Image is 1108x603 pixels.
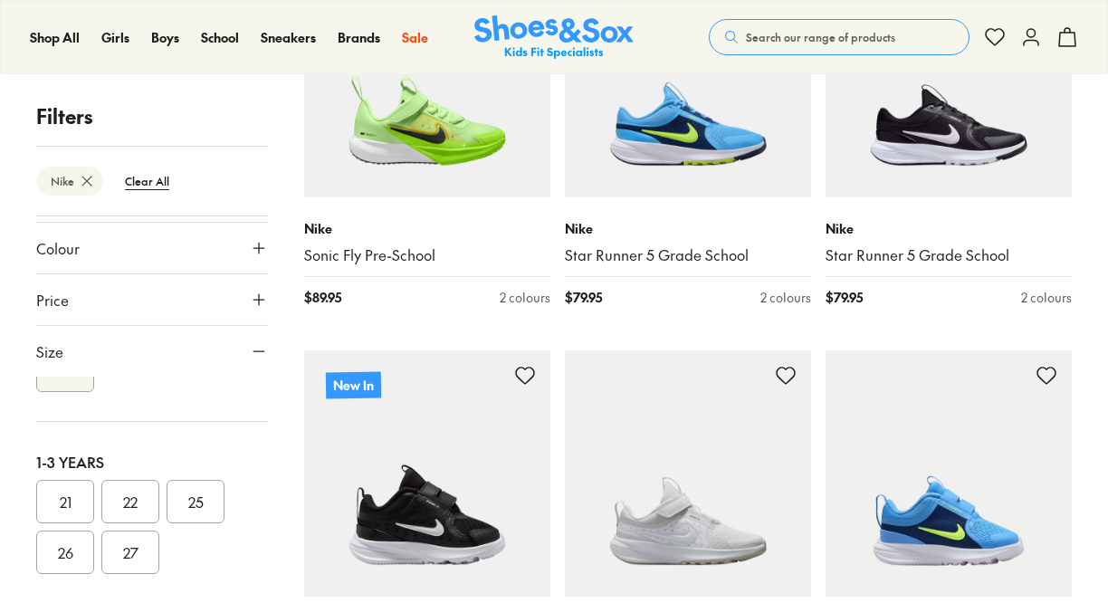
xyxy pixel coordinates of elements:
span: Price [36,289,69,311]
p: New In [326,371,381,398]
btn: Clear All [110,165,184,197]
div: 2 colours [1021,288,1072,307]
img: SNS_Logo_Responsive.svg [474,15,634,60]
a: Shop All [30,28,80,47]
span: Colour [36,237,80,259]
span: Girls [101,28,129,46]
a: Sonic Fly Pre-School [304,245,550,265]
span: Size [36,340,63,362]
button: 27 [101,531,159,574]
a: School [201,28,239,47]
div: 2 colours [760,288,811,307]
button: 25 [167,480,224,523]
a: Sneakers [261,28,316,47]
button: 22 [101,480,159,523]
a: Star Runner 5 Grade School [565,245,811,265]
a: Girls [101,28,129,47]
button: Search our range of products [709,19,969,55]
button: 21 [36,480,94,523]
button: Size [36,326,268,377]
p: Nike [565,219,811,238]
span: Brands [338,28,380,46]
span: School [201,28,239,46]
a: Brands [338,28,380,47]
p: Filters [36,101,268,131]
div: 2 colours [500,288,550,307]
span: $ 79.95 [826,288,863,307]
btn: Nike [36,167,103,196]
span: Search our range of products [746,29,895,45]
span: Boys [151,28,179,46]
a: New In [304,350,550,597]
button: Colour [36,223,268,273]
span: $ 89.95 [304,288,341,307]
span: Sale [402,28,428,46]
button: 26 [36,531,94,574]
a: Star Runner 5 Grade School [826,245,1072,265]
a: Shoes & Sox [474,15,634,60]
span: $ 79.95 [565,288,602,307]
a: Sale [402,28,428,47]
p: Nike [304,219,550,238]
button: Price [36,274,268,325]
div: 1-3 Years [36,451,268,473]
a: Boys [151,28,179,47]
span: Sneakers [261,28,316,46]
p: Nike [826,219,1072,238]
span: Shop All [30,28,80,46]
